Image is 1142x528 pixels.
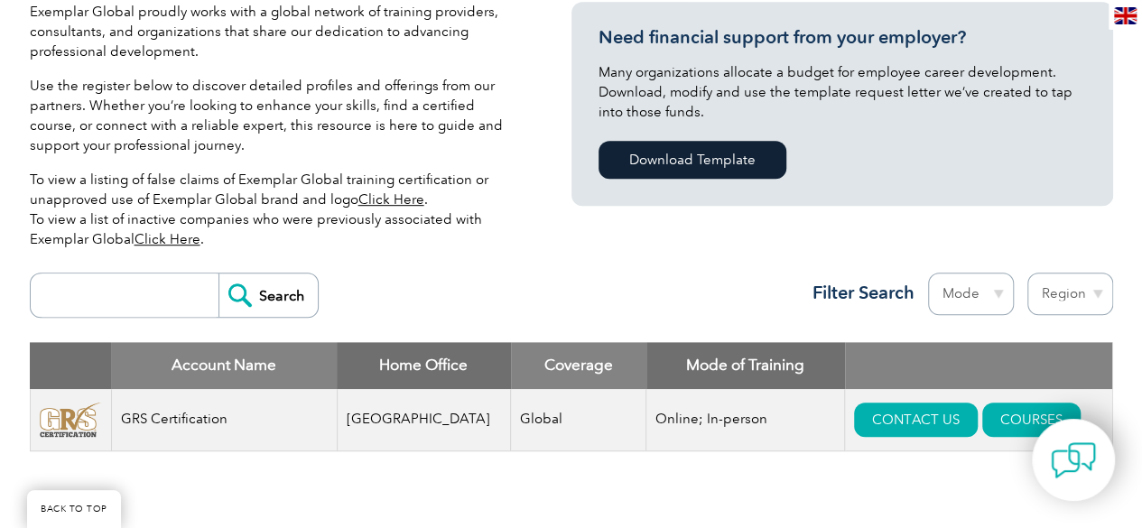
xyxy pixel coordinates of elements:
td: [GEOGRAPHIC_DATA] [337,389,511,451]
a: Click Here [135,231,200,247]
a: CONTACT US [854,403,978,437]
h3: Filter Search [802,282,915,304]
p: Use the register below to discover detailed profiles and offerings from our partners. Whether you... [30,76,517,155]
h3: Need financial support from your employer? [599,26,1086,49]
a: COURSES [982,403,1081,437]
a: Download Template [599,141,786,179]
a: Click Here [358,191,424,208]
td: GRS Certification [111,389,337,451]
img: contact-chat.png [1051,438,1096,483]
td: Online; In-person [646,389,845,451]
th: Account Name: activate to sort column descending [111,342,337,389]
img: en [1114,7,1137,24]
p: Many organizations allocate a budget for employee career development. Download, modify and use th... [599,62,1086,122]
a: BACK TO TOP [27,490,121,528]
td: Global [511,389,646,451]
img: 7f517d0d-f5a0-ea11-a812-000d3ae11abd%20-logo.png [40,402,102,436]
p: To view a listing of false claims of Exemplar Global training certification or unapproved use of ... [30,170,517,249]
th: Home Office: activate to sort column ascending [337,342,511,389]
th: Coverage: activate to sort column ascending [511,342,646,389]
p: Exemplar Global proudly works with a global network of training providers, consultants, and organ... [30,2,517,61]
th: Mode of Training: activate to sort column ascending [646,342,845,389]
th: : activate to sort column ascending [845,342,1112,389]
input: Search [218,273,318,317]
